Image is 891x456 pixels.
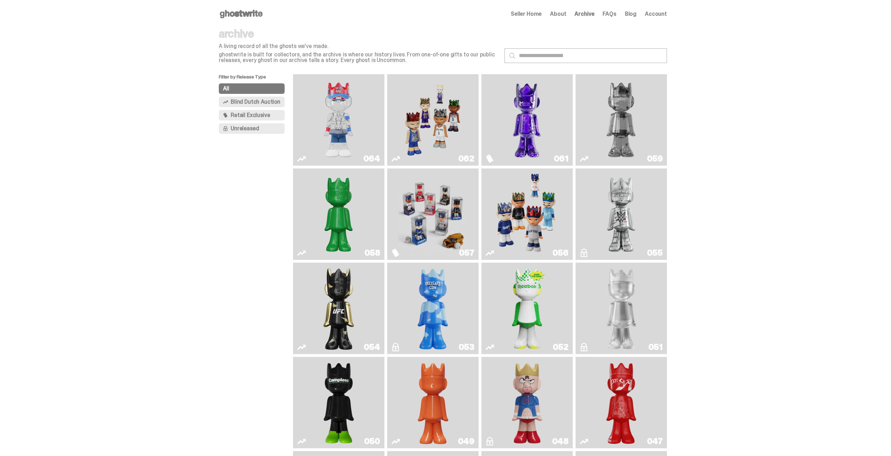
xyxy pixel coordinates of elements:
[647,437,663,445] div: 047
[231,99,280,105] span: Blind Dutch Auction
[363,154,380,163] div: 064
[219,110,285,120] button: Retail Exclusive
[320,360,357,445] img: Campless
[580,171,663,257] a: I Was There SummerSlam
[398,171,467,257] img: Game Face (2025)
[219,97,285,107] button: Blind Dutch Auction
[415,265,452,351] img: ghooooost
[391,171,474,257] a: Game Face (2025)
[219,123,285,134] button: Unreleased
[625,11,636,17] a: Blog
[552,249,569,257] div: 056
[364,437,380,445] div: 050
[493,171,561,257] img: Game Face (2025)
[219,83,285,94] button: All
[391,265,474,351] a: ghooooost
[458,154,474,163] div: 062
[553,343,569,351] div: 052
[603,11,616,17] a: FAQs
[580,360,663,445] a: Skip
[648,343,663,351] div: 051
[486,360,569,445] a: Kinnikuman
[219,43,499,49] p: A living record of all the ghosts we've made.
[364,249,380,257] div: 058
[603,265,640,351] img: LLLoyalty
[297,171,380,257] a: Schrödinger's ghost: Sunday Green
[297,265,380,351] a: Ruby
[580,77,663,163] a: Two
[391,360,474,445] a: Schrödinger's ghost: Orange Vibe
[486,265,569,351] a: Court Victory
[459,249,474,257] div: 057
[458,437,474,445] div: 049
[587,171,655,257] img: I Was There SummerSlam
[398,77,467,163] img: Game Face (2025)
[552,437,569,445] div: 048
[486,171,569,257] a: Game Face (2025)
[647,249,663,257] div: 055
[509,265,546,351] img: Court Victory
[580,265,663,351] a: LLLoyalty
[647,154,663,163] div: 059
[304,171,373,257] img: Schrödinger's ghost: Sunday Green
[550,11,566,17] a: About
[219,74,293,83] p: Filter by Release Type
[587,77,655,163] img: Two
[603,360,640,445] img: Skip
[297,77,380,163] a: You Can't See Me
[575,11,594,17] a: Archive
[219,28,499,39] p: archive
[645,11,667,17] a: Account
[493,77,561,163] img: Fantasy
[554,154,569,163] div: 061
[304,77,373,163] img: You Can't See Me
[320,265,357,351] img: Ruby
[219,52,499,63] p: ghostwrite is built for collectors, and the archive is where our history lives. From one-of-one g...
[509,360,546,445] img: Kinnikuman
[297,360,380,445] a: Campless
[391,77,474,163] a: Game Face (2025)
[459,343,474,351] div: 053
[415,360,452,445] img: Schrödinger's ghost: Orange Vibe
[231,126,259,131] span: Unreleased
[231,112,270,118] span: Retail Exclusive
[486,77,569,163] a: Fantasy
[511,11,542,17] a: Seller Home
[364,343,380,351] div: 054
[223,86,229,91] span: All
